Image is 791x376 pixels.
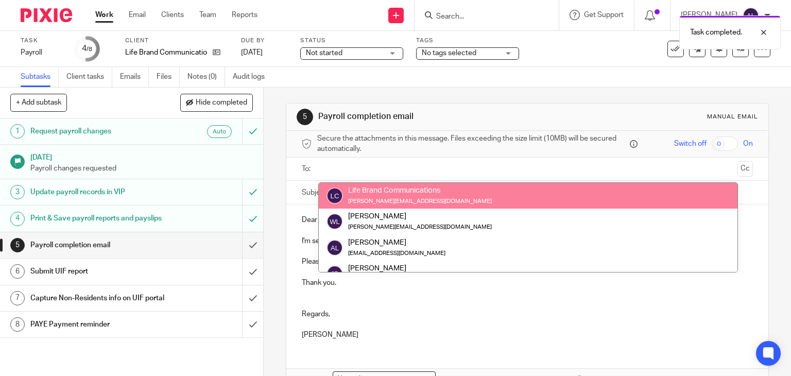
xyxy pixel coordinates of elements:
h1: Payroll completion email [30,237,165,253]
h1: Print & Save payroll reports and payslips [30,211,165,226]
img: svg%3E [326,187,343,204]
button: + Add subtask [10,94,67,111]
span: Not started [306,49,342,57]
div: Payroll [21,47,62,58]
h1: [DATE] [30,150,253,163]
label: Status [300,37,403,45]
h1: Submit UIF report [30,264,165,279]
a: Emails [120,67,149,87]
p: Payroll changes requested [30,163,253,174]
p: Life Brand Communications [125,47,208,58]
label: To: [302,164,313,174]
div: 3 [10,185,25,199]
small: [PERSON_NAME][EMAIL_ADDRESS][DOMAIN_NAME] [348,224,492,230]
div: 5 [297,109,313,125]
a: Client tasks [66,67,112,87]
div: 7 [10,291,25,305]
div: 4 [82,43,92,55]
img: Pixie [21,8,72,22]
img: svg%3E [743,7,759,24]
small: [PERSON_NAME][EMAIL_ADDRESS][DOMAIN_NAME] [348,198,492,204]
div: 6 [10,264,25,279]
p: Thank you. [302,278,753,288]
p: I'm sending in attachment the payroll report for this month as well as the payslips. [302,236,753,246]
a: Files [157,67,180,87]
div: 4 [10,212,25,226]
p: [PERSON_NAME] [302,330,753,340]
span: On [743,139,753,149]
img: svg%3E [326,240,343,256]
p: Please authorise the payment of scheduled for for the PAYE. [302,257,753,267]
span: Secure the attachments in this message. Files exceeding the size limit (10MB) will be secured aut... [317,133,628,155]
a: Team [199,10,216,20]
a: Audit logs [233,67,272,87]
p: Task completed. [690,27,742,38]
a: Email [129,10,146,20]
div: [PERSON_NAME] [348,237,445,247]
h1: Request payroll changes [30,124,165,139]
label: Subject: [302,187,329,198]
small: [EMAIL_ADDRESS][DOMAIN_NAME] [348,250,445,256]
div: [PERSON_NAME] [348,263,492,274]
h1: Update payroll records in VIP [30,184,165,200]
small: /8 [87,46,92,52]
a: Clients [161,10,184,20]
div: 8 [10,317,25,332]
a: Work [95,10,113,20]
a: Reports [232,10,257,20]
div: Life Brand Communications [348,185,492,196]
p: Dear [PERSON_NAME], [302,215,753,225]
label: Task [21,37,62,45]
div: 1 [10,124,25,139]
div: Manual email [707,113,758,121]
label: Client [125,37,228,45]
span: [DATE] [241,49,263,56]
label: Due by [241,37,287,45]
span: Switch off [674,139,707,149]
img: svg%3E [326,265,343,282]
span: Hide completed [196,99,247,107]
div: Auto [207,125,232,138]
img: svg%3E [326,213,343,230]
h1: Payroll completion email [318,111,549,122]
div: 5 [10,238,25,252]
h1: Capture Non-Residents info on UIF portal [30,290,165,306]
div: [PERSON_NAME] [348,211,492,221]
button: Hide completed [180,94,253,111]
h1: PAYE Payment reminder [30,317,165,332]
a: Subtasks [21,67,59,87]
button: Cc [737,161,753,177]
a: Notes (0) [187,67,225,87]
p: Regards, [302,309,753,319]
span: No tags selected [422,49,476,57]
